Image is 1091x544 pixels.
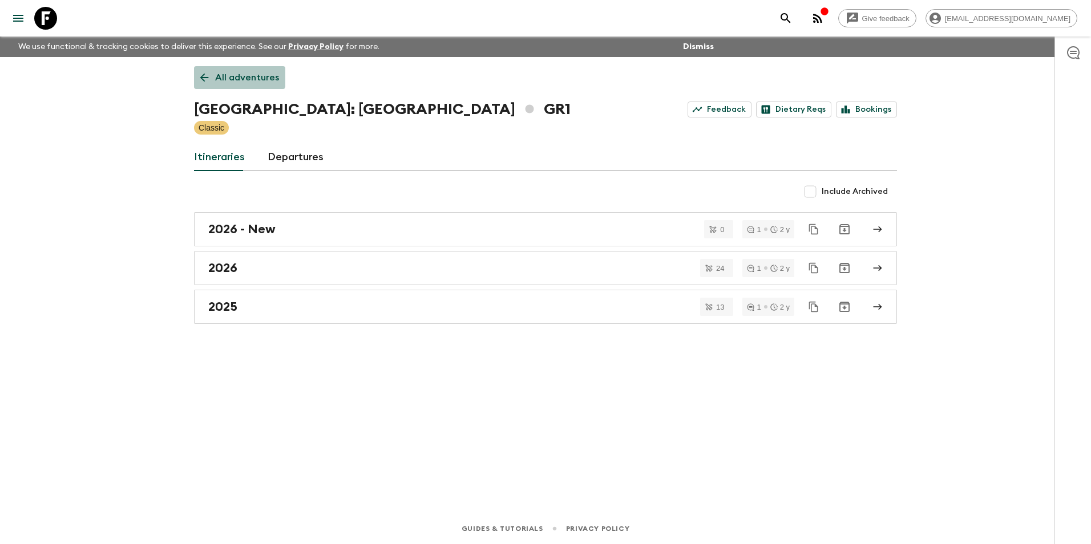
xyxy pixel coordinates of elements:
span: Include Archived [822,186,888,197]
button: Duplicate [803,297,824,317]
button: search adventures [774,7,797,30]
h1: [GEOGRAPHIC_DATA]: [GEOGRAPHIC_DATA] GR1 [194,98,571,121]
a: Privacy Policy [566,522,629,535]
h2: 2025 [208,299,237,314]
button: Dismiss [680,39,717,55]
button: Duplicate [803,258,824,278]
div: 1 [747,303,761,311]
a: Bookings [836,102,897,117]
div: 1 [747,265,761,272]
div: 2 y [770,226,790,233]
button: Archive [833,218,856,241]
span: 24 [709,265,731,272]
div: 1 [747,226,761,233]
a: 2026 [194,251,897,285]
p: All adventures [215,71,279,84]
h2: 2026 - New [208,222,276,237]
p: Classic [199,122,224,133]
a: Departures [268,144,324,171]
div: 2 y [770,265,790,272]
button: menu [7,7,30,30]
span: [EMAIL_ADDRESS][DOMAIN_NAME] [939,14,1077,23]
span: Give feedback [856,14,916,23]
p: We use functional & tracking cookies to deliver this experience. See our for more. [14,36,384,57]
a: All adventures [194,66,285,89]
a: Privacy Policy [288,43,344,51]
div: 2 y [770,303,790,311]
a: Guides & Tutorials [462,522,543,535]
button: Archive [833,295,856,318]
button: Duplicate [803,219,824,239]
span: 0 [713,226,731,233]
a: Itineraries [194,144,245,171]
button: Archive [833,257,856,279]
a: 2025 [194,290,897,324]
a: Dietary Reqs [756,102,831,117]
a: 2026 - New [194,212,897,246]
a: Give feedback [838,9,916,27]
div: [EMAIL_ADDRESS][DOMAIN_NAME] [926,9,1077,27]
span: 13 [709,303,731,311]
h2: 2026 [208,261,237,275]
a: Feedback [688,102,751,117]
